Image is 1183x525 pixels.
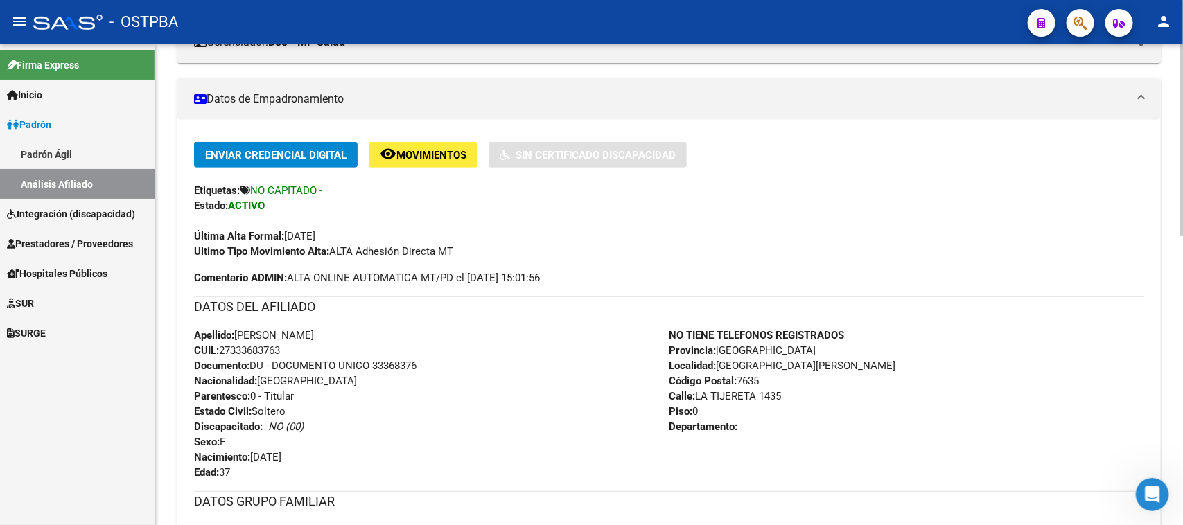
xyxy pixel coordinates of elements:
[516,149,676,161] span: Sin Certificado Discapacidad
[489,142,687,168] button: Sin Certificado Discapacidad
[7,117,51,132] span: Padrón
[7,266,107,281] span: Hospitales Públicos
[250,184,322,197] span: NO CAPITADO -
[268,420,304,433] i: NO (00)
[194,492,1144,511] h3: DATOS GRUPO FAMILIAR
[1155,13,1172,30] mat-icon: person
[194,436,225,448] span: F
[396,149,466,161] span: Movimientos
[669,375,737,387] strong: Código Postal:
[194,91,1128,107] mat-panel-title: Datos de Empadronamiento
[669,344,816,357] span: [GEOGRAPHIC_DATA]
[194,230,315,242] span: [DATE]
[380,145,396,162] mat-icon: remove_red_eye
[7,296,34,311] span: SUR
[7,57,79,73] span: Firma Express
[194,359,249,372] strong: Documento:
[194,375,357,387] span: [GEOGRAPHIC_DATA]
[7,236,133,251] span: Prestadores / Proveedores
[194,436,220,448] strong: Sexo:
[194,329,314,341] span: [PERSON_NAME]
[669,375,760,387] span: 7635
[194,359,417,372] span: DU - DOCUMENTO UNICO 33368376
[194,466,219,479] strong: Edad:
[669,359,896,372] span: [GEOGRAPHIC_DATA][PERSON_NAME]
[194,390,250,402] strong: Parentesco:
[228,199,265,212] strong: ACTIVO
[194,184,240,197] strong: Etiquetas:
[669,405,699,418] span: 0
[669,329,845,341] strong: NO TIENE TELEFONOS REGISTRADOS
[7,206,135,222] span: Integración (discapacidad)
[1136,478,1169,511] iframe: Intercom live chat
[11,13,28,30] mat-icon: menu
[194,451,250,463] strong: Nacimiento:
[109,7,178,37] span: - OSTPBA
[194,344,219,357] strong: CUIL:
[194,390,294,402] span: 0 - Titular
[669,359,717,372] strong: Localidad:
[669,344,717,357] strong: Provincia:
[194,245,329,258] strong: Ultimo Tipo Movimiento Alta:
[194,245,453,258] span: ALTA Adhesión Directa MT
[669,390,696,402] strong: Calle:
[669,405,693,418] strong: Piso:
[194,405,252,418] strong: Estado Civil:
[7,326,46,341] span: SURGE
[194,230,284,242] strong: Última Alta Formal:
[177,78,1161,120] mat-expansion-panel-header: Datos de Empadronamiento
[669,390,782,402] span: LA TIJERETA 1435
[205,149,347,161] span: Enviar Credencial Digital
[7,87,42,103] span: Inicio
[194,405,286,418] span: Soltero
[369,142,477,168] button: Movimientos
[194,466,230,479] span: 37
[194,272,287,284] strong: Comentario ADMIN:
[194,199,228,212] strong: Estado:
[669,420,738,433] strong: Departamento:
[194,344,280,357] span: 27333683763
[194,270,540,285] span: ALTA ONLINE AUTOMATICA MT/PD el [DATE] 15:01:56
[194,375,257,387] strong: Nacionalidad:
[194,451,281,463] span: [DATE]
[194,142,358,168] button: Enviar Credencial Digital
[194,329,234,341] strong: Apellido:
[194,420,263,433] strong: Discapacitado:
[194,297,1144,317] h3: DATOS DEL AFILIADO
